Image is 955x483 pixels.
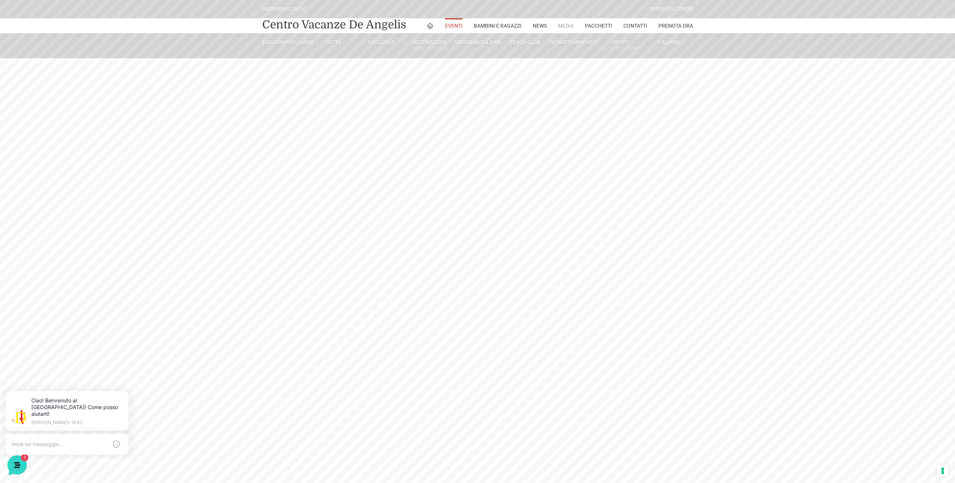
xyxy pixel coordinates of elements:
[115,250,126,257] p: Aiuto
[31,81,115,88] p: Ciao! Benvenuto al [GEOGRAPHIC_DATA]! Come posso aiutarti!
[6,6,125,30] h2: Ciao da De Angelis Resort 👋
[65,250,85,257] p: Messaggi
[658,18,693,33] a: Prenota Ora
[445,18,463,33] a: Eventi
[645,39,693,46] a: Italiano
[52,240,98,257] button: 1Messaggi
[585,18,612,33] a: Pacchetti
[12,94,137,109] button: Inizia una conversazione
[649,6,693,13] div: Riviera Del Conero
[262,17,406,32] a: Centro Vacanze De Angelis
[474,18,522,33] a: Bambini e Ragazzi
[597,45,645,52] small: All Season Tennis
[262,6,305,13] div: [GEOGRAPHIC_DATA]
[533,18,547,33] a: News
[48,99,110,105] span: Inizia una conversazione
[936,464,949,477] button: Le tue preferenze relative al consenso per le tecnologie di tracciamento
[119,72,137,78] p: 11 min fa
[454,39,501,46] a: Ristoranti & Bar
[75,239,80,244] span: 1
[623,18,647,33] a: Contatti
[406,39,453,53] a: SistemazioniRooms & Suites
[12,124,58,130] span: Trova una risposta
[12,72,27,87] img: light
[66,60,137,66] a: [DEMOGRAPHIC_DATA] tutto
[310,39,358,46] a: Hotel
[262,39,310,46] a: [GEOGRAPHIC_DATA]
[6,240,52,257] button: Home
[97,240,143,257] button: Aiuto
[6,454,28,476] iframe: Customerly Messenger Launcher
[17,140,122,147] input: Cerca un articolo...
[36,38,127,43] p: [PERSON_NAME] • 19:42
[657,39,680,45] span: Italiano
[79,124,137,130] a: Apri Centro Assistenza
[22,250,35,257] p: Home
[501,39,549,46] a: Beach Club
[558,18,574,33] a: Media
[358,39,406,46] a: Exclusive
[12,60,63,66] span: Le tue conversazioni
[36,15,127,35] p: Ciao! Benvenuto al [GEOGRAPHIC_DATA]! Come posso aiutarti!
[406,45,453,52] small: Rooms & Suites
[31,72,115,79] span: [PERSON_NAME]
[597,39,645,53] a: SportAll Season Tennis
[6,33,125,48] p: La nostra missione è rendere la tua esperienza straordinaria!
[16,28,31,43] img: light
[9,69,140,91] a: [PERSON_NAME]Ciao! Benvenuto al [GEOGRAPHIC_DATA]! Come posso aiutarti!11 min fa1
[130,81,137,88] span: 1
[549,39,597,46] a: Intrattenimento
